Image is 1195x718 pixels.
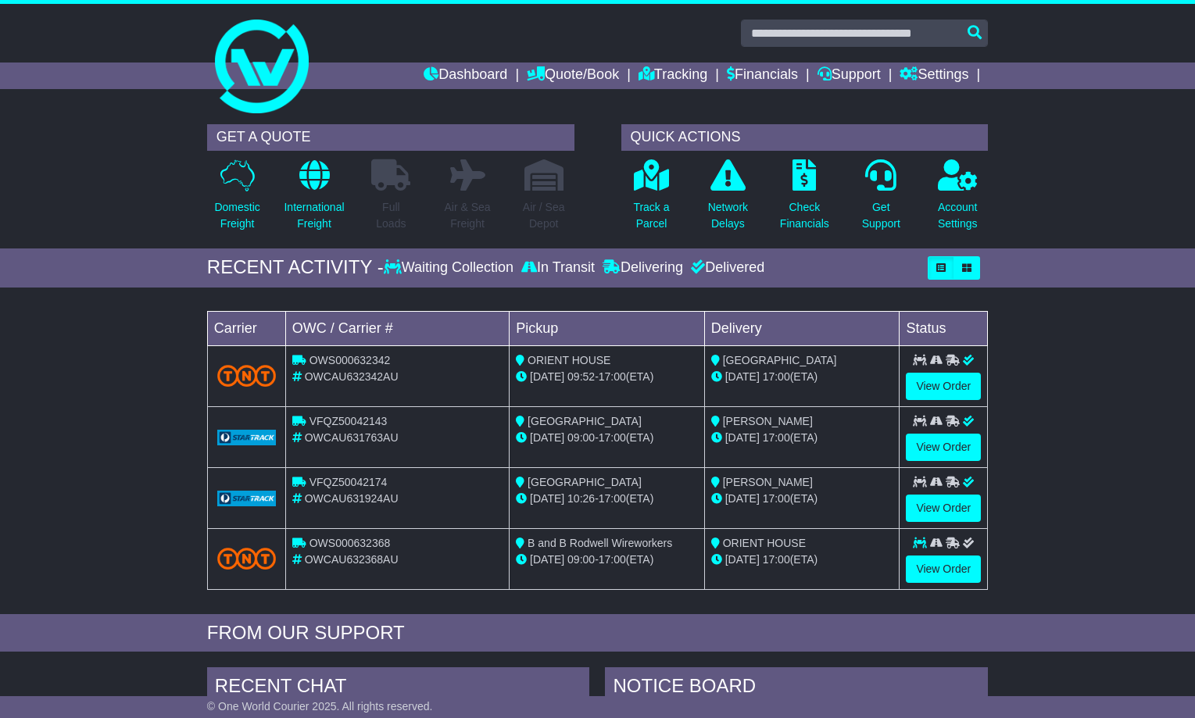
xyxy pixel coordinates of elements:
[217,430,276,445] img: GetCarrierServiceLogo
[711,552,893,568] div: (ETA)
[704,311,900,345] td: Delivery
[527,63,619,89] a: Quote/Book
[528,537,672,549] span: B and B Rodwell Wireworkers
[217,491,276,506] img: GetCarrierServiceLogo
[384,259,517,277] div: Waiting Collection
[862,199,900,232] p: Get Support
[599,553,626,566] span: 17:00
[723,354,837,366] span: [GEOGRAPHIC_DATA]
[523,199,565,232] p: Air / Sea Depot
[305,492,399,505] span: OWCAU631924AU
[711,369,893,385] div: (ETA)
[207,667,590,709] div: RECENT CHAT
[763,431,790,444] span: 17:00
[725,553,760,566] span: [DATE]
[707,159,749,241] a: NetworkDelays
[723,476,813,488] span: [PERSON_NAME]
[528,354,610,366] span: ORIENT HOUSE
[900,311,988,345] td: Status
[779,159,830,241] a: CheckFinancials
[444,199,490,232] p: Air & Sea Freight
[938,199,978,232] p: Account Settings
[708,199,748,232] p: Network Delays
[567,492,595,505] span: 10:26
[371,199,410,232] p: Full Loads
[217,365,276,386] img: TNT_Domestic.png
[711,491,893,507] div: (ETA)
[516,552,698,568] div: - (ETA)
[861,159,901,241] a: GetSupport
[567,431,595,444] span: 09:00
[530,553,564,566] span: [DATE]
[725,492,760,505] span: [DATE]
[567,370,595,383] span: 09:52
[763,492,790,505] span: 17:00
[528,415,642,427] span: [GEOGRAPHIC_DATA]
[906,555,981,583] a: View Order
[309,537,391,549] span: OWS000632368
[711,430,893,446] div: (ETA)
[530,492,564,505] span: [DATE]
[900,63,968,89] a: Settings
[780,199,829,232] p: Check Financials
[217,548,276,569] img: TNT_Domestic.png
[309,415,388,427] span: VFQZ50042143
[599,370,626,383] span: 17:00
[599,431,626,444] span: 17:00
[599,492,626,505] span: 17:00
[207,311,285,345] td: Carrier
[727,63,798,89] a: Financials
[723,415,813,427] span: [PERSON_NAME]
[214,199,259,232] p: Domestic Freight
[530,370,564,383] span: [DATE]
[763,370,790,383] span: 17:00
[207,700,433,713] span: © One World Courier 2025. All rights reserved.
[517,259,599,277] div: In Transit
[906,434,981,461] a: View Order
[937,159,979,241] a: AccountSettings
[567,553,595,566] span: 09:00
[207,256,384,279] div: RECENT ACTIVITY -
[516,369,698,385] div: - (ETA)
[309,354,391,366] span: OWS000632342
[633,199,669,232] p: Track a Parcel
[906,495,981,522] a: View Order
[207,124,574,151] div: GET A QUOTE
[687,259,764,277] div: Delivered
[639,63,707,89] a: Tracking
[284,199,344,232] p: International Freight
[723,537,806,549] span: ORIENT HOUSE
[213,159,260,241] a: DomesticFreight
[305,370,399,383] span: OWCAU632342AU
[516,430,698,446] div: - (ETA)
[725,431,760,444] span: [DATE]
[305,553,399,566] span: OWCAU632368AU
[285,311,509,345] td: OWC / Carrier #
[207,622,988,645] div: FROM OUR SUPPORT
[725,370,760,383] span: [DATE]
[510,311,705,345] td: Pickup
[632,159,670,241] a: Track aParcel
[818,63,881,89] a: Support
[528,476,642,488] span: [GEOGRAPHIC_DATA]
[599,259,687,277] div: Delivering
[621,124,989,151] div: QUICK ACTIONS
[516,491,698,507] div: - (ETA)
[763,553,790,566] span: 17:00
[283,159,345,241] a: InternationalFreight
[530,431,564,444] span: [DATE]
[906,373,981,400] a: View Order
[605,667,988,709] div: NOTICE BOARD
[305,431,399,444] span: OWCAU631763AU
[424,63,507,89] a: Dashboard
[309,476,388,488] span: VFQZ50042174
